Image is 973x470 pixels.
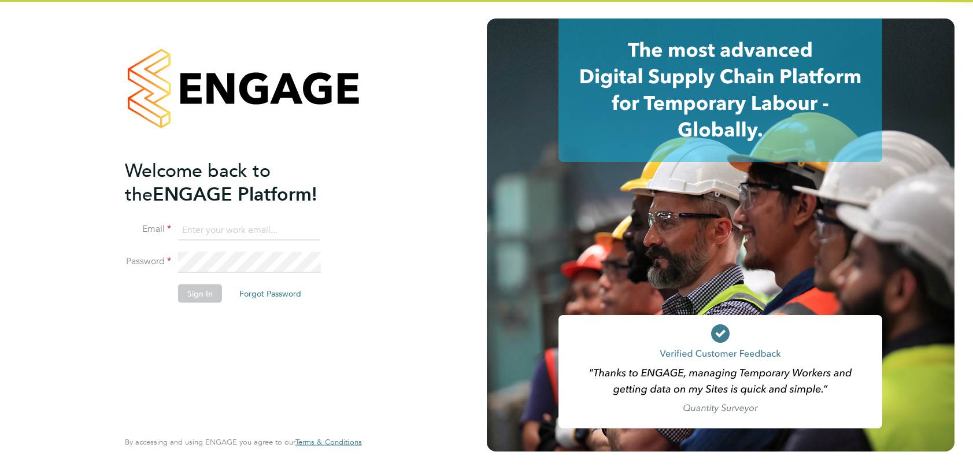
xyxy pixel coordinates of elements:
[178,284,222,303] button: Sign In
[295,437,362,447] span: Terms & Conditions
[230,284,310,303] button: Forgot Password
[125,437,362,447] span: By accessing and using ENGAGE you agree to our
[125,159,271,205] span: Welcome back to the
[178,220,321,240] input: Enter your work email...
[125,223,171,235] label: Email
[295,438,362,447] a: Terms & Conditions
[125,158,350,206] h2: ENGAGE Platform!
[125,256,171,268] label: Password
